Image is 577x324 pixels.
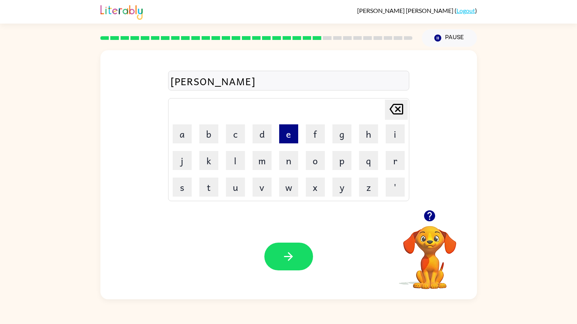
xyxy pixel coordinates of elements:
button: r [386,151,405,170]
button: b [199,124,218,143]
button: f [306,124,325,143]
div: ( ) [357,7,477,14]
button: Pause [422,29,477,47]
button: a [173,124,192,143]
button: z [359,178,378,197]
button: v [253,178,272,197]
video: Your browser must support playing .mp4 files to use Literably. Please try using another browser. [392,214,468,290]
img: Literably [100,3,143,20]
button: e [279,124,298,143]
button: q [359,151,378,170]
button: p [332,151,351,170]
button: o [306,151,325,170]
button: x [306,178,325,197]
button: g [332,124,351,143]
button: n [279,151,298,170]
button: ' [386,178,405,197]
button: m [253,151,272,170]
button: i [386,124,405,143]
button: w [279,178,298,197]
button: s [173,178,192,197]
button: h [359,124,378,143]
button: d [253,124,272,143]
button: u [226,178,245,197]
button: y [332,178,351,197]
button: j [173,151,192,170]
span: [PERSON_NAME] [PERSON_NAME] [357,7,455,14]
div: [PERSON_NAME] [170,73,407,89]
button: t [199,178,218,197]
button: k [199,151,218,170]
button: l [226,151,245,170]
button: c [226,124,245,143]
a: Logout [456,7,475,14]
